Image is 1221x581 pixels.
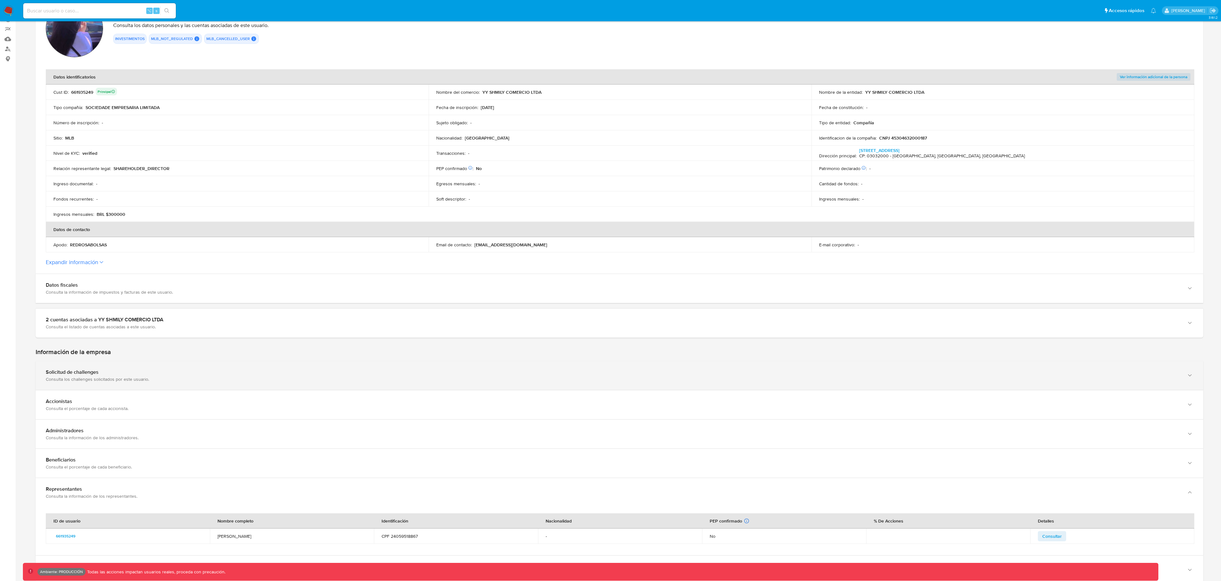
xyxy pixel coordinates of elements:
button: search-icon [160,6,173,15]
input: Buscar usuario o caso... [23,7,176,15]
span: 3.161.2 [1209,15,1218,20]
p: Todas las acciones impactan usuarios reales, proceda con precaución. [86,569,225,575]
a: Salir [1210,7,1216,14]
span: ⌥ [147,8,152,14]
span: Accesos rápidos [1109,7,1144,14]
span: s [155,8,157,14]
a: Notificaciones [1151,8,1156,13]
p: Ambiente: PRODUCCIÓN [40,571,83,573]
p: leandrojossue.ramirez@mercadolibre.com.co [1171,8,1207,14]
